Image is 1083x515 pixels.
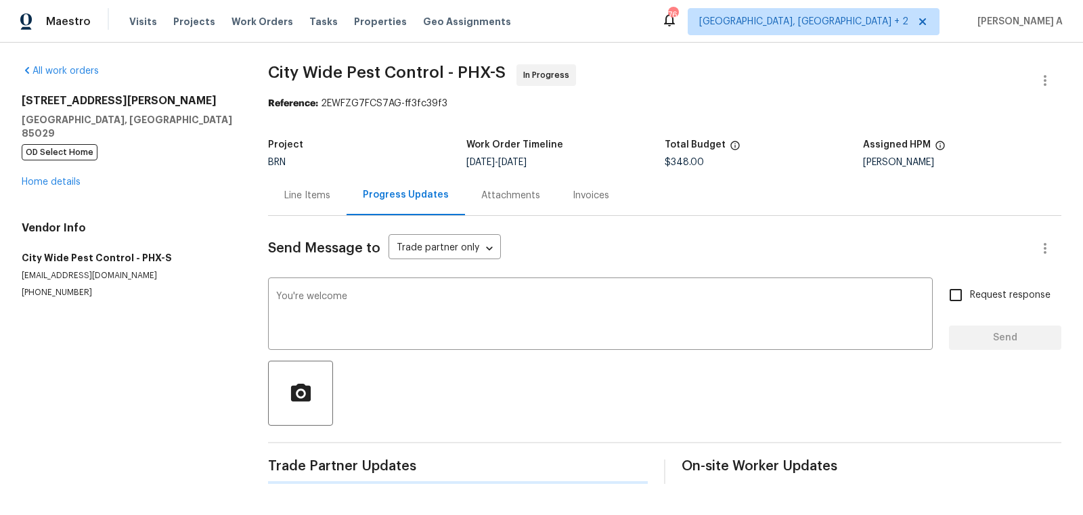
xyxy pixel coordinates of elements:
[22,221,236,235] h4: Vendor Info
[682,460,1061,473] span: On-site Worker Updates
[665,158,704,167] span: $348.00
[668,8,678,22] div: 76
[730,140,741,158] span: The total cost of line items that have been proposed by Opendoor. This sum includes line items th...
[268,64,506,81] span: City Wide Pest Control - PHX-S
[970,288,1051,303] span: Request response
[22,94,236,108] h2: [STREET_ADDRESS][PERSON_NAME]
[863,140,931,150] h5: Assigned HPM
[22,251,236,265] h5: City Wide Pest Control - PHX-S
[284,189,330,202] div: Line Items
[466,158,527,167] span: -
[699,15,908,28] span: [GEOGRAPHIC_DATA], [GEOGRAPHIC_DATA] + 2
[363,188,449,202] div: Progress Updates
[523,68,575,82] span: In Progress
[268,99,318,108] b: Reference:
[22,144,97,160] span: OD Select Home
[268,158,286,167] span: BRN
[354,15,407,28] span: Properties
[935,140,946,158] span: The hpm assigned to this work order.
[423,15,511,28] span: Geo Assignments
[22,113,236,140] h5: [GEOGRAPHIC_DATA], [GEOGRAPHIC_DATA] 85029
[863,158,1061,167] div: [PERSON_NAME]
[389,238,501,260] div: Trade partner only
[268,460,648,473] span: Trade Partner Updates
[129,15,157,28] span: Visits
[276,292,925,339] textarea: You're welcome
[22,177,81,187] a: Home details
[268,140,303,150] h5: Project
[309,17,338,26] span: Tasks
[22,270,236,282] p: [EMAIL_ADDRESS][DOMAIN_NAME]
[22,66,99,76] a: All work orders
[972,15,1063,28] span: [PERSON_NAME] A
[573,189,609,202] div: Invoices
[481,189,540,202] div: Attachments
[268,97,1061,110] div: 2EWFZG7FCS7AG-ff3fc39f3
[22,287,236,298] p: [PHONE_NUMBER]
[466,158,495,167] span: [DATE]
[498,158,527,167] span: [DATE]
[173,15,215,28] span: Projects
[268,242,380,255] span: Send Message to
[665,140,726,150] h5: Total Budget
[46,15,91,28] span: Maestro
[231,15,293,28] span: Work Orders
[466,140,563,150] h5: Work Order Timeline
